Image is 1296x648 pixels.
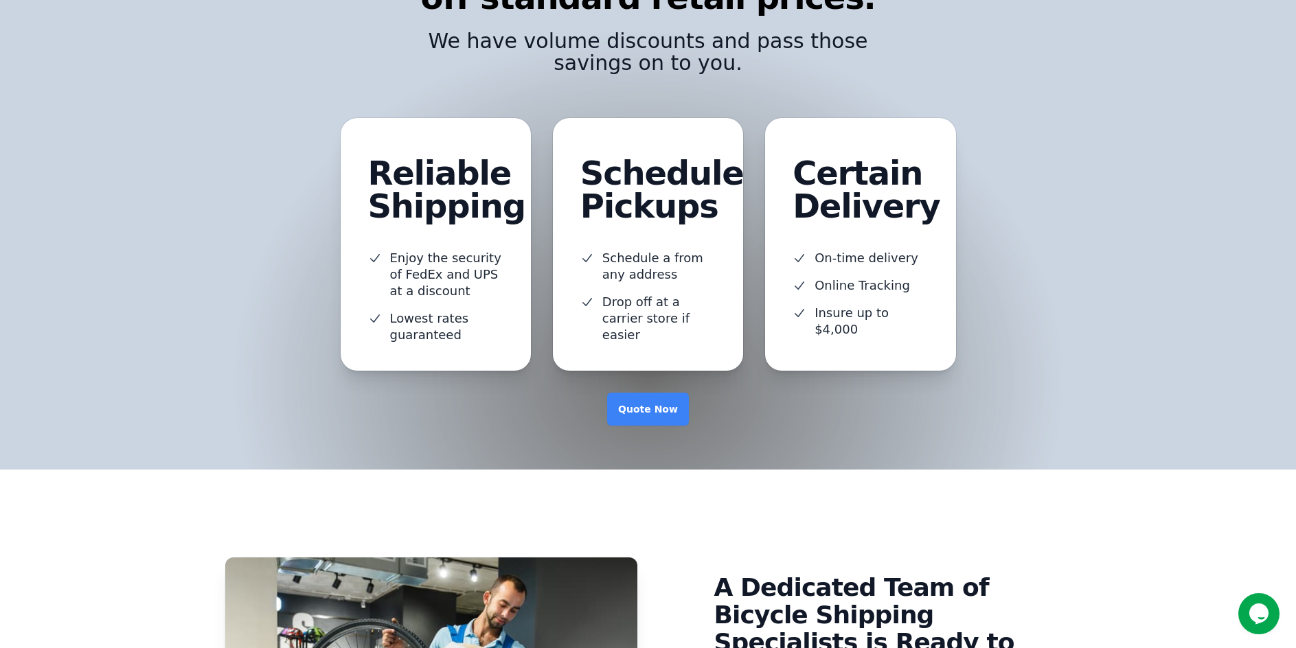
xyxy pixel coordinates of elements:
[793,305,928,338] li: Insure up to $4,000
[580,157,744,222] h3: Schedule Pickups
[418,30,879,74] h3: We have volume discounts and pass those savings on to you.
[793,250,928,266] li: On-time delivery
[1238,593,1282,634] iframe: chat widget
[368,310,503,343] li: Lowest rates guaranteed
[580,250,716,283] li: Schedule a from any address
[793,157,940,222] h3: Certain Delivery
[580,294,716,343] li: Drop off at a carrier store if easier
[368,250,503,299] li: Enjoy the security of FedEx and UPS at a discount
[793,277,928,294] li: Online Tracking
[368,157,525,222] h3: Reliable Shipping
[607,393,689,426] a: Quote Now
